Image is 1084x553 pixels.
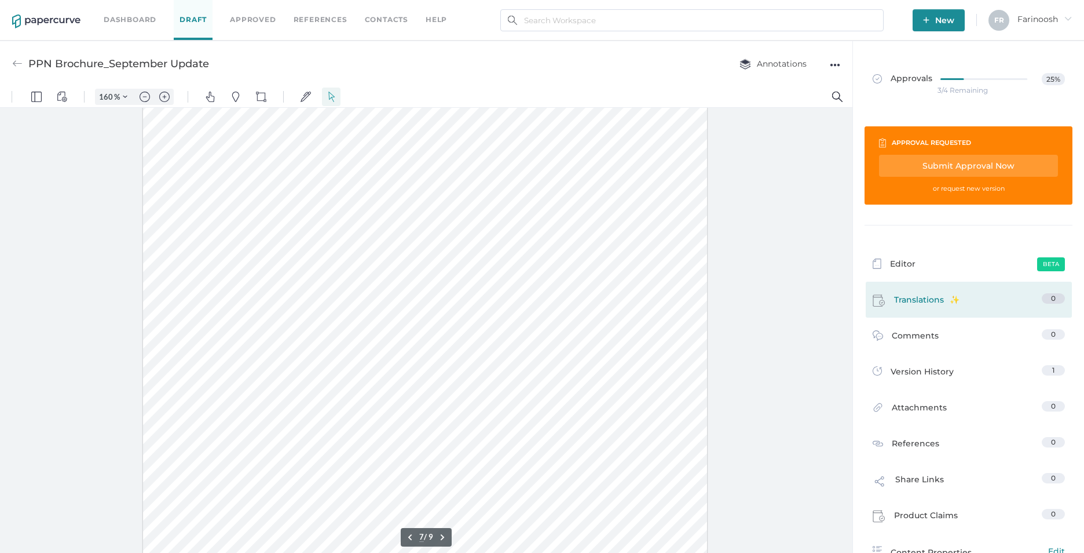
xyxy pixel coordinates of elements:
img: default-sign.svg [301,5,311,16]
img: clipboard-icon-white.67177333.svg [879,138,886,148]
a: Approved [230,13,276,26]
span: 25% [1042,73,1064,85]
img: search.bf03fe8b.svg [508,16,517,25]
span: Farinoosh [1017,14,1072,24]
span: F R [994,16,1004,24]
img: default-viewcontrols.svg [57,5,67,16]
span: Version History [891,365,954,381]
form: / 9 [419,446,433,456]
img: default-minus.svg [140,5,150,16]
button: View Controls [53,1,71,20]
span: Editor [890,257,915,272]
img: annotation-layers.cc6d0e6b.svg [739,59,751,70]
a: Share Links0 [873,473,1065,495]
span: Annotations [739,59,807,69]
span: Product Claims [894,509,958,526]
span: 0 [1051,294,1056,303]
img: attachments-icon.0dd0e375.svg [873,402,883,416]
img: default-pin.svg [230,5,241,16]
a: Dashboard [104,13,156,26]
img: claims-icon.71597b81.svg [873,510,885,523]
button: Pan [201,1,219,20]
button: New [913,9,965,31]
img: default-magnifying-glass.svg [832,5,843,16]
a: EditorBeta [873,257,1065,272]
span: Translations [894,293,960,311]
img: default-leftsidepanel.svg [31,5,42,16]
img: plus-white.e19ec114.svg [923,17,929,23]
div: Submit Approval Now [879,155,1058,177]
input: Set page [419,446,424,456]
i: arrow_right [1064,14,1072,23]
span: 0 [1051,474,1056,482]
button: Zoom out [135,2,154,19]
span: Beta [1037,257,1065,271]
img: approved-grey.341b8de9.svg [873,74,882,83]
a: Product Claims0 [873,509,1065,526]
button: Annotations [728,53,818,75]
button: Shapes [252,1,270,20]
img: template-icon-grey.e69f4ded.svg [873,259,881,269]
button: Panel [27,1,46,20]
img: default-plus.svg [159,5,170,16]
button: Search [828,1,847,20]
a: Translations0 [873,293,1065,311]
input: Search Workspace [500,9,884,31]
img: papercurve-logo-colour.7244d18c.svg [12,14,80,28]
img: shapes-icon.svg [256,5,266,16]
span: 1 [1052,366,1054,374]
a: References0 [873,437,1065,452]
span: 0 [1051,402,1056,410]
img: versions-icon.ee5af6b0.svg [873,366,882,378]
span: 0 [1051,510,1056,518]
input: Set zoom [96,5,114,16]
div: help [426,13,447,26]
button: Select [322,1,340,20]
div: or request new version [879,182,1058,195]
a: Comments0 [873,329,1065,347]
img: chevron.svg [123,8,127,13]
span: New [923,9,954,31]
div: PPN Brochure_September Update [28,53,209,75]
a: Version History1 [873,365,1065,381]
span: 0 [1051,330,1056,339]
a: Attachments0 [873,401,1065,419]
a: Approvals25% [866,61,1072,106]
img: default-select.svg [326,5,336,16]
a: Contacts [365,13,408,26]
button: Zoom Controls [116,2,134,19]
img: comment-icon.4fbda5a2.svg [873,330,883,344]
span: 0 [1051,438,1056,446]
button: Next page [435,444,449,458]
div: approval requested [892,136,971,149]
a: References [294,13,347,26]
button: Zoom in [155,2,174,19]
div: ●●● [830,57,840,73]
img: reference-icon.cd0ee6a9.svg [873,438,883,449]
img: share-link-icon.af96a55c.svg [873,474,887,492]
img: default-pan.svg [205,5,215,16]
img: claims-icon.71597b81.svg [873,294,885,307]
img: back-arrow-grey.72011ae3.svg [12,59,23,69]
span: Attachments [892,401,947,419]
span: Comments [892,329,939,347]
button: Previous page [403,444,417,458]
button: Pins [226,1,245,20]
span: Approvals [873,73,932,86]
button: Signatures [296,1,315,20]
span: Share Links [895,473,944,495]
span: References [892,437,939,452]
span: % [114,6,120,15]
